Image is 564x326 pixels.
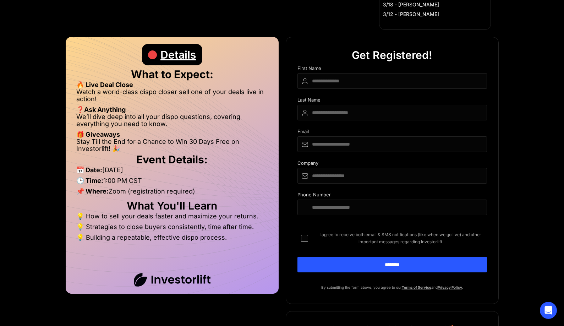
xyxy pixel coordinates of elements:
li: Stay Till the End for a Chance to Win 30 Days Free on Investorlift! 🎉 [76,138,268,152]
div: Last Name [297,97,487,105]
div: Open Intercom Messenger [540,302,557,319]
strong: 🔥 Live Deal Close [76,81,133,88]
li: [DATE] [76,167,268,177]
strong: 📅 Date: [76,166,102,174]
div: Phone Number [297,192,487,200]
div: Details [160,44,196,65]
li: Watch a world-class dispo closer sell one of your deals live in action! [76,88,268,106]
li: We’ll dive deep into all your dispo questions, covering everything you need to know. [76,113,268,131]
strong: ❓Ask Anything [76,106,126,113]
div: Get Registered! [352,44,432,66]
a: Privacy Policy [438,285,462,289]
a: Terms of Service [402,285,431,289]
li: 💡 Strategies to close buyers consistently, time after time. [76,223,268,234]
li: Zoom (registration required) [76,188,268,199]
strong: 🕒 Time: [76,177,103,184]
strong: 📌 Where: [76,188,109,195]
div: First Name [297,66,487,73]
form: DIspo Day Main Form [297,66,487,284]
div: Email [297,129,487,136]
li: 1:00 PM CST [76,177,268,188]
span: I agree to receive both email & SMS notifications (like when we go live) and other important mess... [314,231,487,245]
div: Company [297,161,487,168]
strong: Event Details: [136,153,208,166]
li: 💡 How to sell your deals faster and maximize your returns. [76,213,268,223]
h2: What You'll Learn [76,202,268,209]
strong: 🎁 Giveaways [76,131,120,138]
li: 💡 Building a repeatable, effective dispo process. [76,234,268,241]
strong: What to Expect: [131,68,213,81]
p: By submitting the form above, you agree to our and . [297,284,487,291]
